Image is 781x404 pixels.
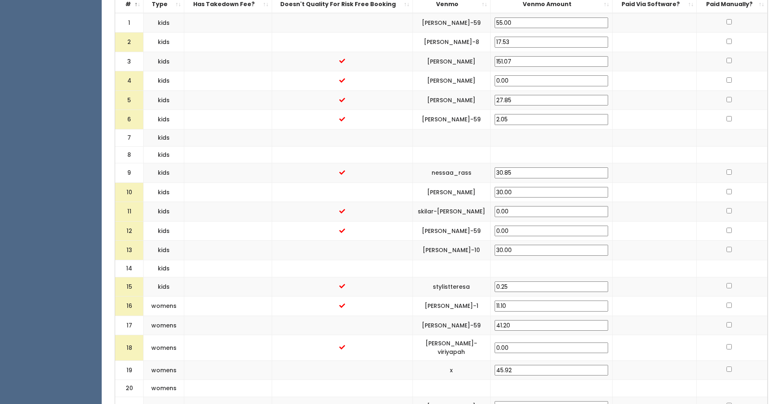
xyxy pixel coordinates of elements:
[144,360,184,380] td: womens
[412,316,490,335] td: [PERSON_NAME]-59
[144,182,184,202] td: kids
[144,146,184,163] td: kids
[144,202,184,222] td: kids
[144,221,184,241] td: kids
[412,360,490,380] td: x
[412,71,490,91] td: [PERSON_NAME]
[115,146,144,163] td: 8
[144,33,184,52] td: kids
[144,90,184,110] td: kids
[144,260,184,277] td: kids
[115,380,144,397] td: 20
[412,202,490,222] td: skilar-[PERSON_NAME]
[412,241,490,260] td: [PERSON_NAME]-10
[115,296,144,316] td: 16
[115,260,144,277] td: 14
[144,241,184,260] td: kids
[412,277,490,296] td: stylistteresa
[115,71,144,91] td: 4
[115,110,144,130] td: 6
[115,221,144,241] td: 12
[144,130,184,147] td: kids
[412,52,490,71] td: [PERSON_NAME]
[412,296,490,316] td: [PERSON_NAME]-1
[412,90,490,110] td: [PERSON_NAME]
[115,130,144,147] td: 7
[144,277,184,296] td: kids
[412,13,490,33] td: [PERSON_NAME]-59
[115,182,144,202] td: 10
[115,202,144,222] td: 11
[115,316,144,335] td: 17
[115,241,144,260] td: 13
[412,110,490,130] td: [PERSON_NAME]-59
[115,335,144,360] td: 18
[144,380,184,397] td: womens
[412,163,490,183] td: nessaa_rass
[412,221,490,241] td: [PERSON_NAME]-59
[144,316,184,335] td: womens
[115,277,144,296] td: 15
[412,182,490,202] td: [PERSON_NAME]
[144,110,184,130] td: kids
[115,52,144,71] td: 3
[115,13,144,33] td: 1
[144,163,184,183] td: kids
[115,163,144,183] td: 9
[144,296,184,316] td: womens
[115,33,144,52] td: 2
[115,360,144,380] td: 19
[115,90,144,110] td: 5
[412,33,490,52] td: [PERSON_NAME]-8
[144,52,184,71] td: kids
[144,335,184,360] td: womens
[412,335,490,360] td: [PERSON_NAME]-viriyapah
[144,71,184,91] td: kids
[144,13,184,33] td: kids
